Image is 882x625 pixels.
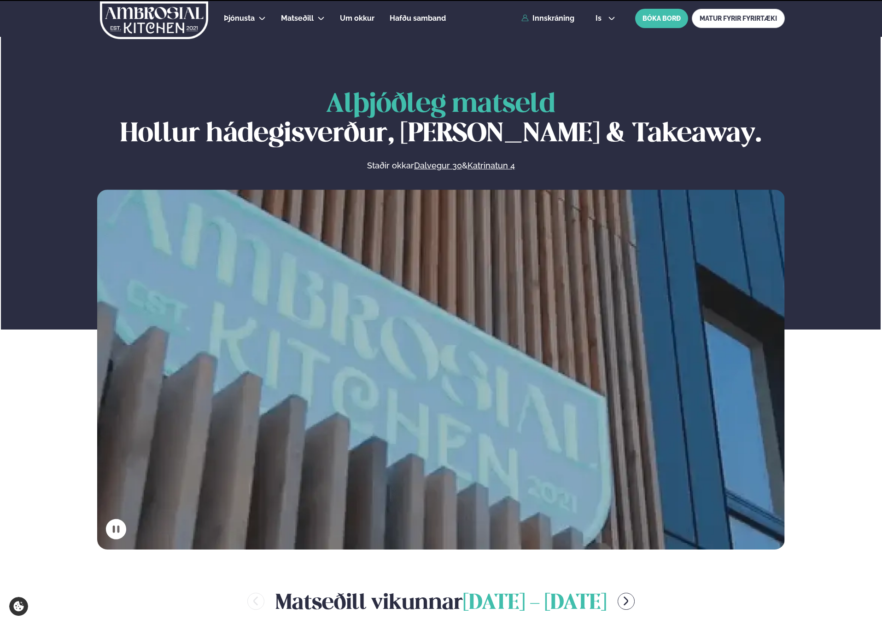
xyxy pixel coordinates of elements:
span: Hafðu samband [390,14,446,23]
button: menu-btn-right [618,593,635,610]
span: Þjónusta [224,14,255,23]
span: Matseðill [281,14,314,23]
span: is [596,15,604,22]
a: Cookie settings [9,597,28,616]
button: is [588,15,623,22]
a: Hafðu samband [390,13,446,24]
a: Um okkur [340,13,374,24]
a: Innskráning [521,14,574,23]
a: Þjónusta [224,13,255,24]
span: [DATE] - [DATE] [463,593,607,613]
span: Um okkur [340,14,374,23]
h2: Matseðill vikunnar [275,586,607,616]
p: Staðir okkar & [267,160,615,171]
a: MATUR FYRIR FYRIRTÆKI [692,9,785,28]
h1: Hollur hádegisverður, [PERSON_NAME] & Takeaway. [97,90,785,149]
button: BÓKA BORÐ [635,9,688,28]
a: Katrinatun 4 [467,160,515,171]
button: menu-btn-left [247,593,264,610]
img: logo [99,1,209,39]
a: Dalvegur 30 [414,160,462,171]
span: Alþjóðleg matseld [326,92,555,117]
a: Matseðill [281,13,314,24]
